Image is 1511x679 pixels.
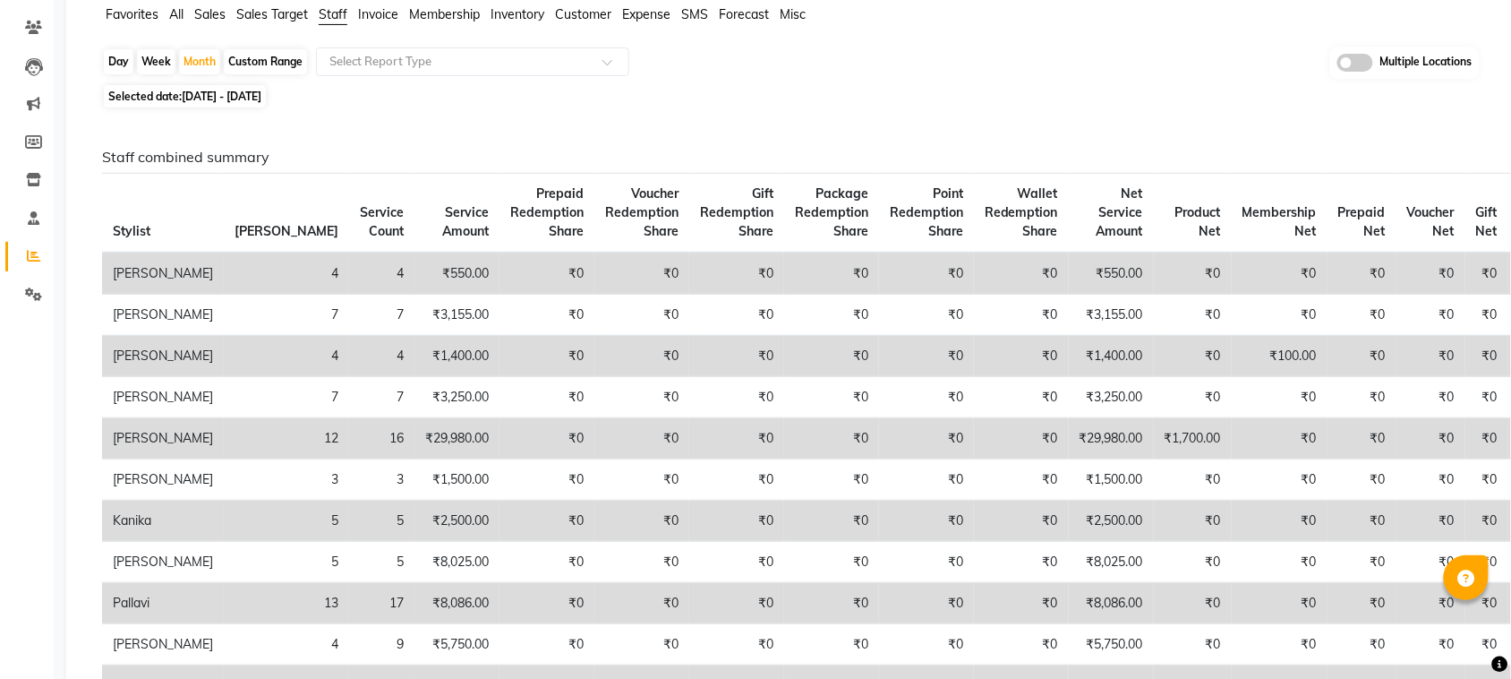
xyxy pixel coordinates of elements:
td: ₹0 [1396,624,1465,666]
td: ₹0 [594,418,689,460]
td: ₹0 [879,460,974,501]
td: ₹550.00 [1069,253,1154,295]
td: ₹0 [499,253,594,295]
span: Staff [319,6,347,22]
td: ₹0 [594,624,689,666]
td: ₹0 [1396,501,1465,542]
td: ₹0 [1327,501,1396,542]
div: Custom Range [224,49,307,74]
td: ₹0 [1465,253,1508,295]
td: ₹5,750.00 [414,624,499,666]
span: Inventory [491,6,544,22]
td: ₹0 [784,542,879,583]
td: ₹0 [974,336,1069,377]
td: ₹0 [974,418,1069,460]
td: 7 [349,295,414,336]
td: 7 [349,377,414,418]
td: 5 [224,542,349,583]
td: ₹0 [784,377,879,418]
span: Voucher Redemption Share [605,185,679,239]
td: ₹2,500.00 [414,501,499,542]
td: ₹0 [1154,501,1232,542]
td: ₹0 [499,583,594,624]
span: [DATE] - [DATE] [182,90,261,103]
td: ₹8,025.00 [1069,542,1154,583]
td: ₹0 [499,418,594,460]
td: ₹0 [784,336,879,377]
td: ₹0 [879,542,974,583]
td: ₹29,980.00 [414,418,499,460]
td: ₹0 [974,295,1069,336]
td: 4 [224,624,349,666]
td: ₹0 [1232,418,1327,460]
td: [PERSON_NAME] [102,624,224,666]
td: 5 [349,501,414,542]
span: Net Service Amount [1097,185,1143,239]
td: ₹0 [1396,295,1465,336]
td: ₹0 [1232,542,1327,583]
td: ₹0 [784,418,879,460]
td: ₹0 [499,501,594,542]
td: 16 [349,418,414,460]
span: Selected date: [104,85,266,107]
td: ₹0 [1154,253,1232,295]
td: ₹2,500.00 [1069,501,1154,542]
td: ₹1,400.00 [1069,336,1154,377]
td: ₹0 [1232,295,1327,336]
td: ₹0 [1327,542,1396,583]
td: ₹1,700.00 [1154,418,1232,460]
td: ₹0 [1396,253,1465,295]
td: ₹1,400.00 [414,336,499,377]
td: ₹0 [974,624,1069,666]
span: Prepaid Redemption Share [510,185,584,239]
td: ₹0 [1154,542,1232,583]
td: ₹0 [499,624,594,666]
span: Invoice [358,6,398,22]
td: ₹0 [879,624,974,666]
td: ₹0 [1396,377,1465,418]
td: ₹3,155.00 [414,295,499,336]
td: ₹0 [1396,460,1465,501]
td: ₹0 [1232,583,1327,624]
td: ₹0 [689,460,784,501]
td: ₹0 [1327,624,1396,666]
span: Wallet Redemption Share [985,185,1058,239]
span: Voucher Net [1407,204,1455,239]
td: ₹0 [1327,460,1396,501]
td: 7 [224,295,349,336]
span: Customer [555,6,611,22]
td: 4 [349,253,414,295]
td: ₹0 [1327,377,1396,418]
td: 5 [224,501,349,542]
h6: Staff combined summary [102,149,1473,166]
td: ₹0 [689,295,784,336]
td: 4 [224,253,349,295]
td: [PERSON_NAME] [102,460,224,501]
td: ₹0 [1154,460,1232,501]
td: ₹0 [1465,418,1508,460]
td: ₹0 [1465,501,1508,542]
span: Expense [622,6,670,22]
td: ₹0 [784,295,879,336]
td: ₹5,750.00 [1069,624,1154,666]
td: ₹0 [689,253,784,295]
td: ₹0 [974,501,1069,542]
span: [PERSON_NAME] [235,223,338,239]
td: ₹0 [1327,253,1396,295]
td: ₹0 [499,336,594,377]
td: [PERSON_NAME] [102,336,224,377]
td: ₹0 [784,583,879,624]
td: [PERSON_NAME] [102,542,224,583]
td: ₹0 [594,295,689,336]
td: ₹0 [1465,542,1508,583]
span: Gift Redemption Share [700,185,773,239]
td: ₹0 [1327,295,1396,336]
td: 5 [349,542,414,583]
span: Misc [780,6,806,22]
td: ₹0 [594,501,689,542]
td: ₹0 [1396,542,1465,583]
span: Point Redemption Share [890,185,963,239]
td: ₹0 [1465,377,1508,418]
td: ₹0 [1327,418,1396,460]
div: Week [137,49,175,74]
